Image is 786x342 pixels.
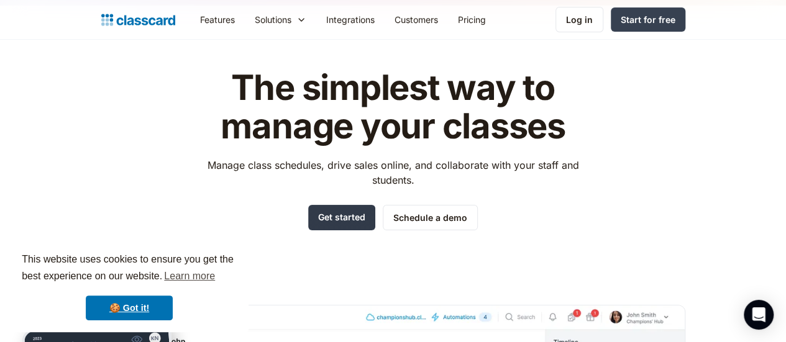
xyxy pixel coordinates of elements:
[196,69,590,145] h1: The simplest way to manage your classes
[190,6,245,34] a: Features
[621,13,675,26] div: Start for free
[101,11,175,29] a: Logo
[86,295,173,320] a: dismiss cookie message
[744,300,774,330] div: Open Intercom Messenger
[196,158,590,187] p: Manage class schedules, drive sales online, and collaborate with your staff and students.
[22,252,237,286] span: This website uses cookies to ensure you get the best experience on our website.
[255,13,291,26] div: Solutions
[308,205,375,230] a: Get started
[383,205,478,230] a: Schedule a demo
[385,6,448,34] a: Customers
[10,240,249,332] div: cookieconsent
[448,6,496,34] a: Pricing
[555,7,603,32] a: Log in
[566,13,593,26] div: Log in
[611,7,685,32] a: Start for free
[316,6,385,34] a: Integrations
[245,6,316,34] div: Solutions
[162,267,217,286] a: learn more about cookies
